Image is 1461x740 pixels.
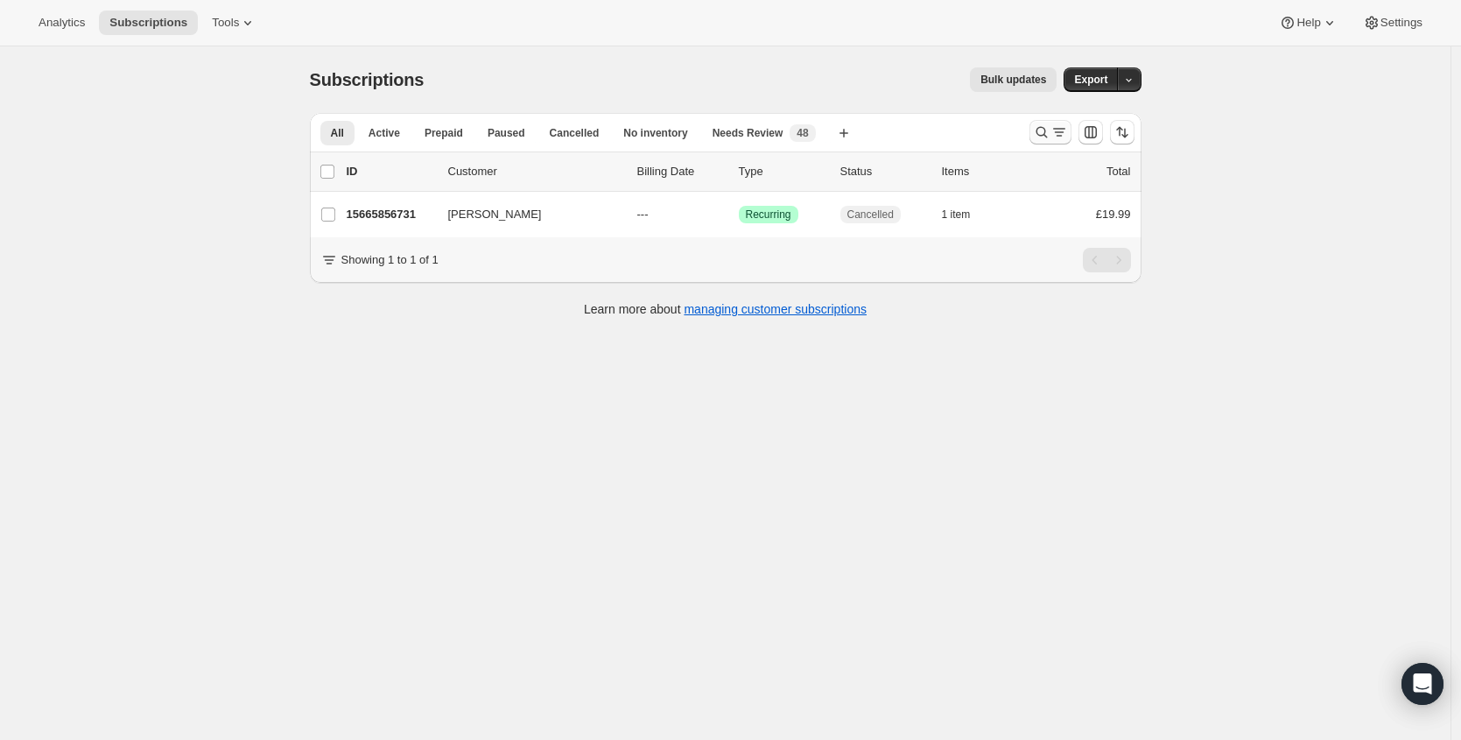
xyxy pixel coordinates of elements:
p: Showing 1 to 1 of 1 [341,251,439,269]
div: Open Intercom Messenger [1401,663,1443,705]
span: Bulk updates [980,73,1046,87]
button: Search and filter results [1029,120,1071,144]
a: managing customer subscriptions [684,302,867,316]
span: --- [637,208,649,221]
div: 15665856731[PERSON_NAME]---SuccessRecurringCancelled1 item£19.99 [347,202,1131,227]
span: [PERSON_NAME] [448,206,542,223]
p: Total [1106,163,1130,180]
button: Sort the results [1110,120,1134,144]
span: Cancelled [550,126,600,140]
span: Prepaid [425,126,463,140]
nav: Pagination [1083,248,1131,272]
span: Needs Review [713,126,783,140]
div: IDCustomerBilling DateTypeStatusItemsTotal [347,163,1131,180]
span: 48 [797,126,808,140]
button: Subscriptions [99,11,198,35]
button: Create new view [830,121,858,145]
div: Type [739,163,826,180]
button: Export [1064,67,1118,92]
button: 1 item [942,202,990,227]
span: Cancelled [847,208,894,222]
span: Recurring [746,208,791,222]
span: Paused [488,126,525,140]
span: Help [1296,16,1320,30]
span: Tools [212,16,239,30]
button: Help [1268,11,1348,35]
span: Settings [1380,16,1422,30]
span: No inventory [623,126,687,140]
p: 15665856731 [347,206,434,223]
div: Items [942,163,1029,180]
p: ID [347,163,434,180]
span: Analytics [39,16,85,30]
button: Tools [201,11,267,35]
p: Customer [448,163,623,180]
span: Subscriptions [109,16,187,30]
span: All [331,126,344,140]
button: [PERSON_NAME] [438,201,613,229]
button: Analytics [28,11,95,35]
p: Status [840,163,928,180]
span: Active [369,126,400,140]
button: Settings [1352,11,1433,35]
p: Billing Date [637,163,725,180]
span: 1 item [942,208,971,222]
span: Subscriptions [310,70,425,89]
p: Learn more about [584,300,867,318]
span: £19.99 [1096,208,1131,221]
button: Bulk updates [970,67,1057,92]
button: Customize table column order and visibility [1078,120,1103,144]
span: Export [1074,73,1107,87]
